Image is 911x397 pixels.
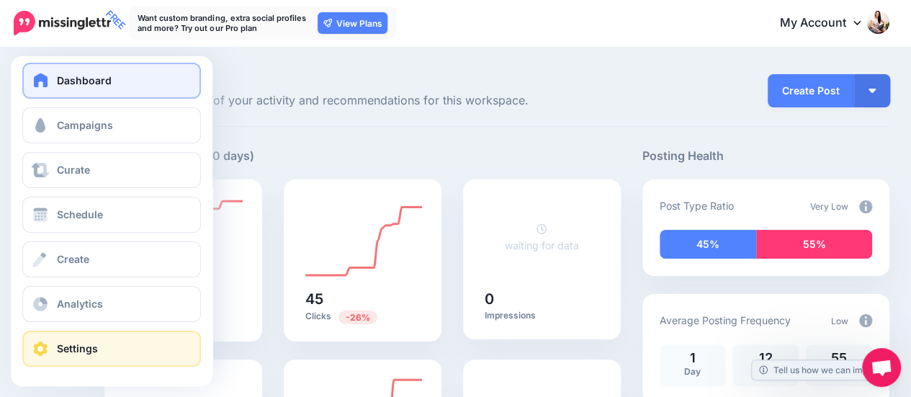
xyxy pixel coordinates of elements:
[667,352,719,365] p: 1
[338,311,377,324] span: Previous period: 61
[22,331,201,367] a: Settings
[740,352,791,365] p: 12
[101,5,130,35] span: FREE
[505,223,579,251] a: waiting for data
[14,7,111,39] a: FREE
[684,366,701,377] span: Day
[305,310,420,324] p: Clicks
[14,11,111,35] img: Missinglettr
[485,310,599,321] p: Impressions
[859,200,872,213] img: info-circle-grey.png
[57,208,103,220] span: Schedule
[138,13,310,33] p: Want custom branding, extra social profiles and more? Try out our Pro plan
[485,292,599,306] h5: 0
[22,197,201,233] a: Schedule
[104,92,621,110] span: Here's an overview of your activity and recommendations for this workspace.
[57,298,103,310] span: Analytics
[22,63,201,99] a: Dashboard
[57,342,98,354] span: Settings
[766,6,889,41] a: My Account
[57,253,89,265] span: Create
[660,230,756,259] div: 45% of your posts in the last 30 days have been from Drip Campaigns
[660,312,791,329] p: Average Posting Frequency
[869,89,876,93] img: arrow-down-white.png
[660,197,734,214] p: Post Type Ratio
[752,360,894,380] a: Tell us how we can improve
[22,107,201,143] a: Campaigns
[22,152,201,188] a: Curate
[810,201,848,212] span: Very Low
[57,74,112,86] span: Dashboard
[813,352,865,365] p: 55
[859,314,872,327] img: info-circle-grey.png
[862,348,901,387] div: Open chat
[831,316,848,326] span: Low
[642,147,889,165] h5: Posting Health
[57,164,90,176] span: Curate
[57,119,113,131] span: Campaigns
[768,74,854,107] a: Create Post
[305,292,420,306] h5: 45
[756,230,872,259] div: 55% of your posts in the last 30 days have been from Curated content
[22,241,201,277] a: Create
[318,12,387,34] a: View Plans
[22,286,201,322] a: Analytics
